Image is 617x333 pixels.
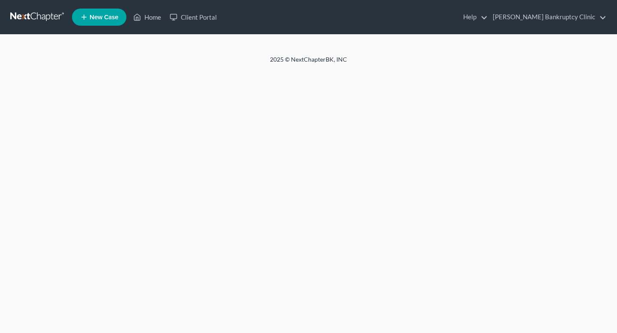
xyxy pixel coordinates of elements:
[459,9,488,25] a: Help
[64,55,553,71] div: 2025 © NextChapterBK, INC
[488,9,606,25] a: [PERSON_NAME] Bankruptcy Clinic
[129,9,165,25] a: Home
[165,9,221,25] a: Client Portal
[72,9,126,26] new-legal-case-button: New Case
